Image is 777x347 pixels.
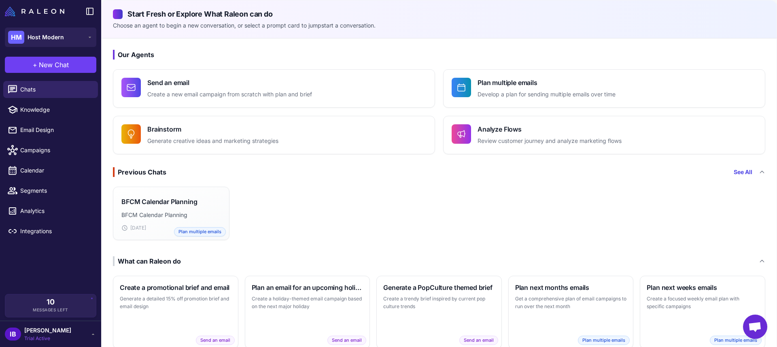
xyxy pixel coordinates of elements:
[113,69,435,108] button: Send an emailCreate a new email campaign from scratch with plan and brief
[3,162,98,179] a: Calendar
[113,167,166,177] div: Previous Chats
[113,9,765,19] h2: Start Fresh or Explore What Raleon can do
[3,81,98,98] a: Chats
[113,50,765,60] h3: Our Agents
[443,116,765,154] button: Analyze FlowsReview customer journey and analyze marketing flows
[252,295,363,311] p: Create a holiday-themed email campaign based on the next major holiday
[478,78,616,87] h4: Plan multiple emails
[3,202,98,219] a: Analytics
[710,336,762,345] span: Plan multiple emails
[3,142,98,159] a: Campaigns
[24,326,71,335] span: [PERSON_NAME]
[383,295,495,311] p: Create a trendy brief inspired by current pop culture trends
[147,136,278,146] p: Generate creative ideas and marketing strategies
[3,121,98,138] a: Email Design
[478,124,622,134] h4: Analyze Flows
[5,57,96,73] button: +New Chat
[20,85,91,94] span: Chats
[478,136,622,146] p: Review customer journey and analyze marketing flows
[734,168,752,177] a: See All
[20,105,91,114] span: Knowledge
[515,295,627,311] p: Get a comprehensive plan of email campaigns to run over the next month
[647,283,758,292] h3: Plan next weeks emails
[121,224,221,232] div: [DATE]
[33,60,37,70] span: +
[3,101,98,118] a: Knowledge
[3,223,98,240] a: Integrations
[121,211,221,219] p: BFCM Calendar Planning
[121,197,197,206] h3: BFCM Calendar Planning
[39,60,69,70] span: New Chat
[327,336,366,345] span: Send an email
[647,295,758,311] p: Create a focused weekly email plan with specific campaigns
[174,227,226,236] span: Plan multiple emails
[5,6,68,16] a: Raleon Logo
[478,90,616,99] p: Develop a plan for sending multiple emails over time
[383,283,495,292] h3: Generate a PopCulture themed brief
[515,283,627,292] h3: Plan next months emails
[24,335,71,342] span: Trial Active
[20,227,91,236] span: Integrations
[5,6,64,16] img: Raleon Logo
[113,21,765,30] p: Choose an agent to begin a new conversation, or select a prompt card to jumpstart a conversation.
[147,90,312,99] p: Create a new email campaign from scratch with plan and brief
[147,124,278,134] h4: Brainstorm
[147,78,312,87] h4: Send an email
[252,283,363,292] h3: Plan an email for an upcoming holiday
[459,336,498,345] span: Send an email
[3,182,98,199] a: Segments
[196,336,235,345] span: Send an email
[120,283,231,292] h3: Create a promotional brief and email
[5,28,96,47] button: HMHost Modern
[5,328,21,341] div: IB
[578,336,630,345] span: Plan multiple emails
[33,307,68,313] span: Messages Left
[20,186,91,195] span: Segments
[20,166,91,175] span: Calendar
[28,33,64,42] span: Host Modern
[443,69,765,108] button: Plan multiple emailsDevelop a plan for sending multiple emails over time
[113,256,181,266] div: What can Raleon do
[20,126,91,134] span: Email Design
[47,298,55,306] span: 10
[743,315,767,339] div: Open chat
[20,206,91,215] span: Analytics
[113,116,435,154] button: BrainstormGenerate creative ideas and marketing strategies
[8,31,24,44] div: HM
[120,295,231,311] p: Generate a detailed 15% off promotion brief and email design
[20,146,91,155] span: Campaigns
